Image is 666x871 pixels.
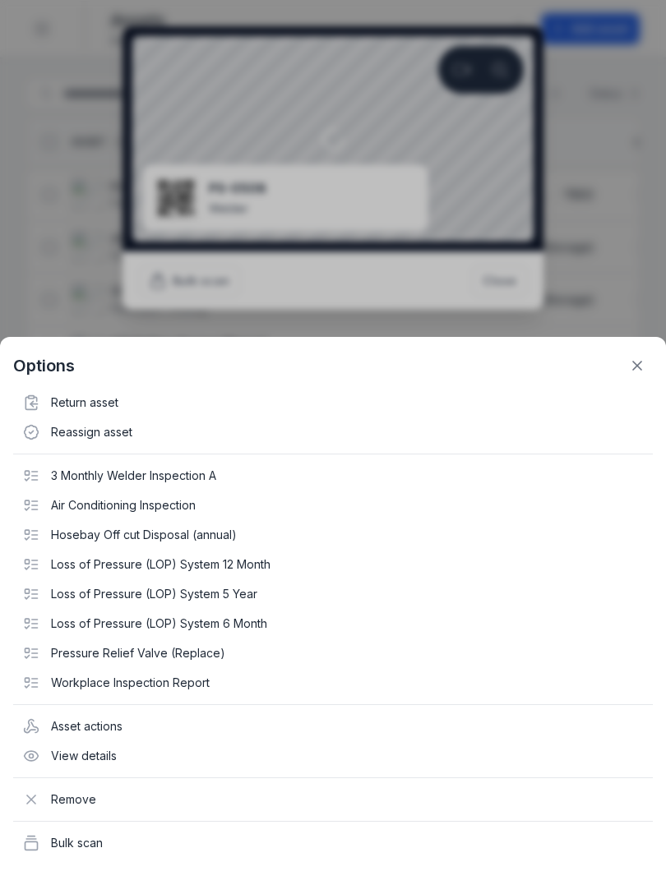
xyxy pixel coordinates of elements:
div: Loss of Pressure (LOP) System 6 Month [13,609,653,638]
div: Loss of Pressure (LOP) System 5 Year [13,579,653,609]
div: Return asset [13,388,653,417]
div: Loss of Pressure (LOP) System 12 Month [13,550,653,579]
div: Workplace Inspection Report [13,668,653,698]
div: Remove [13,785,653,814]
div: Pressure Relief Valve (Replace) [13,638,653,668]
div: Reassign asset [13,417,653,447]
div: 3 Monthly Welder Inspection A [13,461,653,491]
div: Air Conditioning Inspection [13,491,653,520]
div: Bulk scan [13,828,653,858]
div: Asset actions [13,712,653,741]
strong: Options [13,354,75,377]
div: Hosebay Off cut Disposal (annual) [13,520,653,550]
div: View details [13,741,653,771]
